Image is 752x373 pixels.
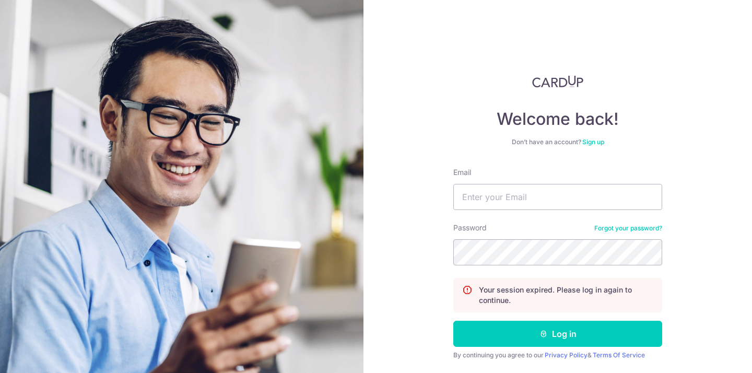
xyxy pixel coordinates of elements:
h4: Welcome back! [453,109,662,130]
img: CardUp Logo [532,75,583,88]
input: Enter your Email [453,184,662,210]
a: Privacy Policy [545,351,587,359]
div: Don’t have an account? [453,138,662,146]
label: Email [453,167,471,178]
button: Log in [453,321,662,347]
a: Forgot your password? [594,224,662,232]
label: Password [453,223,487,233]
a: Terms Of Service [593,351,645,359]
p: Your session expired. Please log in again to continue. [479,285,653,306]
div: By continuing you agree to our & [453,351,662,359]
a: Sign up [582,138,604,146]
